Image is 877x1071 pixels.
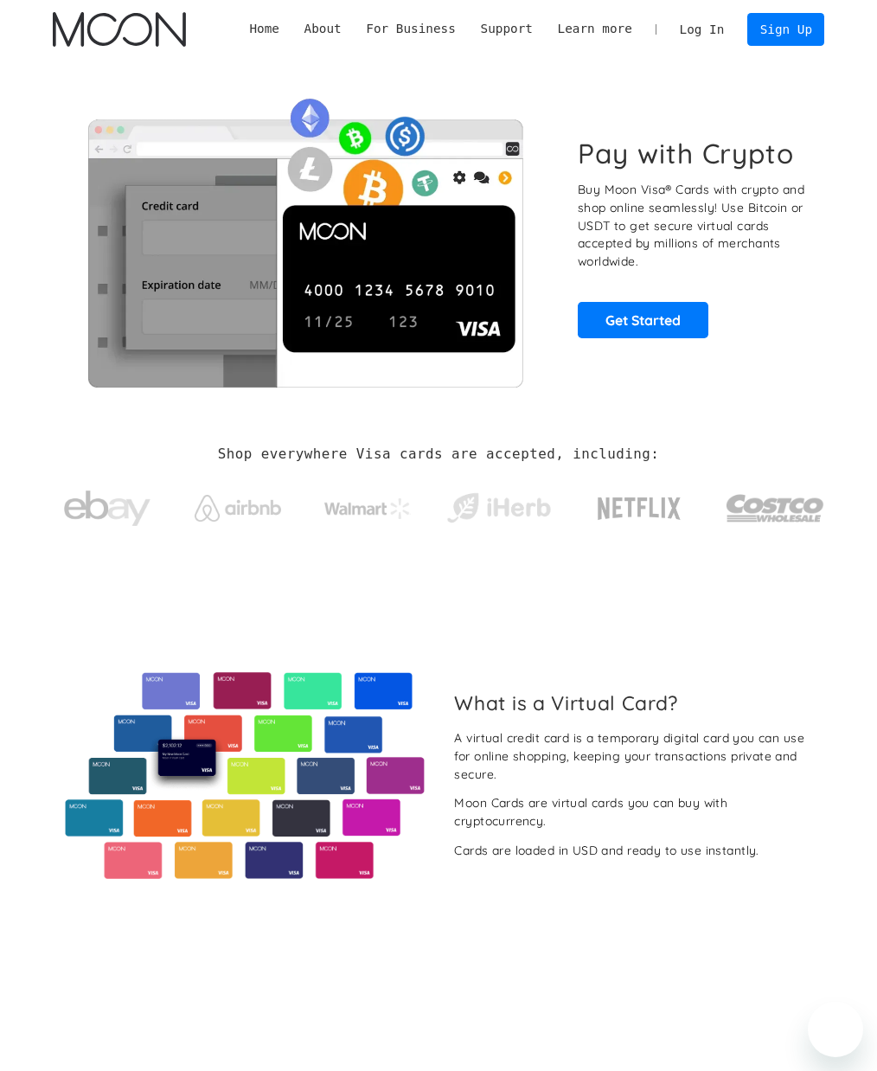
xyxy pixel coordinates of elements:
div: Learn more [545,20,644,38]
img: Moon Logo [53,12,187,47]
a: Sign Up [747,13,824,47]
h1: Pay with Crypto [578,137,794,170]
h2: Shop everywhere Visa cards are accepted, including: [218,446,660,462]
img: Walmart [324,498,411,519]
div: About [304,20,342,38]
img: ebay [64,481,150,535]
div: A virtual credit card is a temporary digital card you can use for online shopping, keeping your t... [454,729,810,784]
p: Buy Moon Visa® Cards with crypto and shop online seamlessly! Use Bitcoin or USDT to get secure vi... [578,181,808,272]
img: Costco [726,480,824,535]
a: Walmart [313,481,423,528]
div: For Business [354,20,468,38]
a: Netflix [573,470,705,539]
iframe: Button to launch messaging window [808,1002,863,1057]
a: Costco [726,463,824,544]
img: Virtual cards from Moon [63,672,426,878]
div: For Business [366,20,456,38]
div: Learn more [558,20,632,38]
a: Get Started [578,302,708,339]
div: Cards are loaded in USD and ready to use instantly. [454,842,759,860]
img: iHerb [444,489,554,527]
a: home [53,12,187,47]
a: ebay [53,464,163,544]
div: Support [481,20,533,38]
a: Log In [667,13,736,45]
div: Support [468,20,545,38]
img: Moon Cards let you spend your crypto anywhere Visa is accepted. [53,88,558,388]
img: Netflix [596,487,682,530]
a: Airbnb [182,478,292,530]
div: About [291,20,354,38]
img: Airbnb [195,495,281,522]
a: Home [237,20,291,38]
a: iHerb [444,471,554,535]
h2: What is a Virtual Card? [454,691,810,715]
div: Moon Cards are virtual cards you can buy with cryptocurrency. [454,794,810,831]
